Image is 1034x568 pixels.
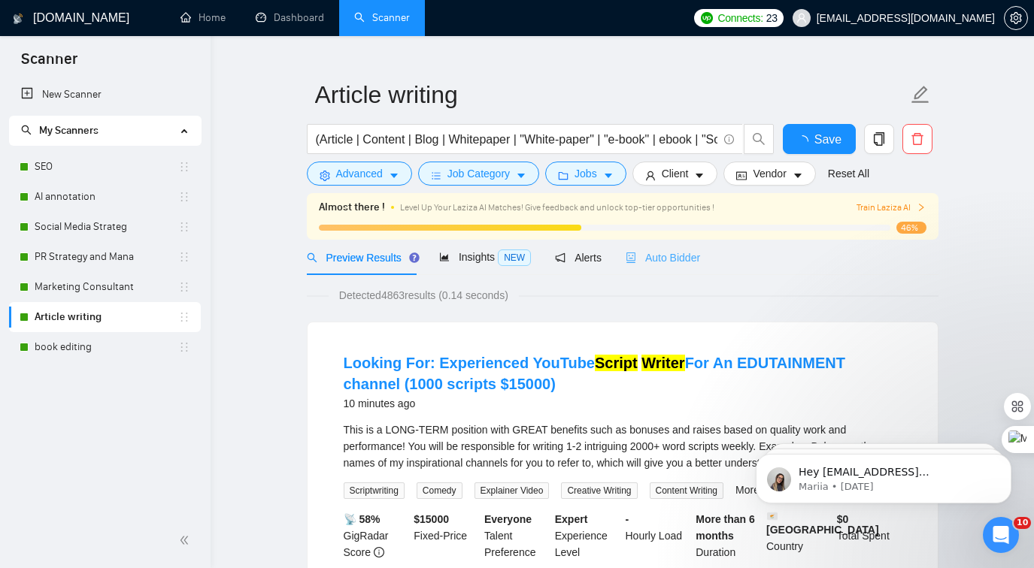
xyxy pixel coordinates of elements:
div: Tooltip anchor [408,251,421,264]
input: Scanner name... [315,76,908,113]
span: holder [178,311,190,323]
span: search [21,125,32,135]
span: Advanced [336,165,383,182]
span: folder [558,170,569,181]
span: caret-down [793,170,803,181]
li: SEO [9,152,201,182]
button: search [744,124,774,154]
span: Comedy [417,482,462,499]
span: Scanner [9,48,89,80]
span: My Scanners [39,124,99,137]
span: holder [178,191,190,203]
a: dashboardDashboard [256,11,324,24]
li: Marketing Consultant [9,272,201,302]
input: Search Freelance Jobs... [316,130,717,149]
iframe: Intercom live chat [983,517,1019,553]
li: Social Media Strateg [9,212,201,242]
button: copy [864,124,894,154]
span: Client [662,165,689,182]
span: user [796,13,807,23]
button: Train Laziza AI [857,201,926,215]
span: delete [903,132,932,146]
span: NEW [498,249,531,266]
span: Job Category [447,165,510,182]
span: holder [178,281,190,293]
span: area-chart [439,252,450,262]
span: Preview Results [307,252,415,264]
span: bars [431,170,441,181]
button: folderJobscaret-down [545,162,626,186]
span: Level Up Your Laziza AI Matches! Give feedback and unlock top-tier opportunities ! [400,202,714,213]
span: setting [320,170,330,181]
div: Country [763,511,834,560]
span: Alerts [555,252,602,264]
span: copy [865,132,893,146]
span: 10 [1014,517,1031,529]
span: 46% [896,222,926,234]
mark: Writer [641,355,684,371]
div: 10 minutes ago [344,394,902,412]
div: Total Spent [834,511,905,560]
span: info-circle [374,547,384,557]
a: searchScanner [354,11,410,24]
div: GigRadar Score [341,511,411,560]
b: - [626,513,629,525]
span: caret-down [389,170,399,181]
a: SEO [35,152,178,182]
a: book editing [35,332,178,362]
div: Talent Preference [481,511,552,560]
span: holder [178,221,190,233]
a: AI annotation [35,182,178,212]
span: Jobs [575,165,597,182]
span: search [744,132,773,146]
a: Looking For: Experienced YouTubeScript WriterFor An EDUTAINMENT channel (1000 scripts $15000) [344,355,845,392]
button: userClientcaret-down [632,162,718,186]
span: idcard [736,170,747,181]
a: New Scanner [21,80,189,110]
span: Creative Writing [561,482,637,499]
span: Vendor [753,165,786,182]
span: Almost there ! [319,199,385,216]
span: robot [626,252,636,263]
button: settingAdvancedcaret-down [307,162,412,186]
button: delete [902,124,932,154]
button: barsJob Categorycaret-down [418,162,539,186]
b: Expert [555,513,588,525]
img: upwork-logo.png [701,12,713,24]
span: right [917,203,926,212]
span: Save [814,130,841,149]
span: Explainer Video [475,482,550,499]
span: notification [555,252,566,263]
a: homeHome [180,11,226,24]
li: book editing [9,332,201,362]
li: New Scanner [9,80,201,110]
div: Experience Level [552,511,623,560]
a: Marketing Consultant [35,272,178,302]
span: caret-down [694,170,705,181]
span: search [307,252,317,263]
b: $ 15000 [414,513,449,525]
div: Fixed-Price [411,511,481,560]
li: PR Strategy and Mana [9,242,201,272]
mark: Script [595,355,638,371]
span: edit [911,85,930,104]
button: setting [1004,6,1028,30]
b: Everyone [484,513,532,525]
span: Insights [439,251,531,263]
span: loading [796,135,814,147]
span: 23 [766,10,778,26]
span: holder [178,161,190,173]
span: caret-down [516,170,526,181]
b: More than 6 months [696,513,755,542]
li: Article writing [9,302,201,332]
div: Duration [693,511,763,560]
iframe: Intercom notifications message [733,422,1034,527]
button: Save [783,124,856,154]
span: Connects: [717,10,763,26]
span: holder [178,341,190,353]
span: setting [1005,12,1027,24]
a: PR Strategy and Mana [35,242,178,272]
